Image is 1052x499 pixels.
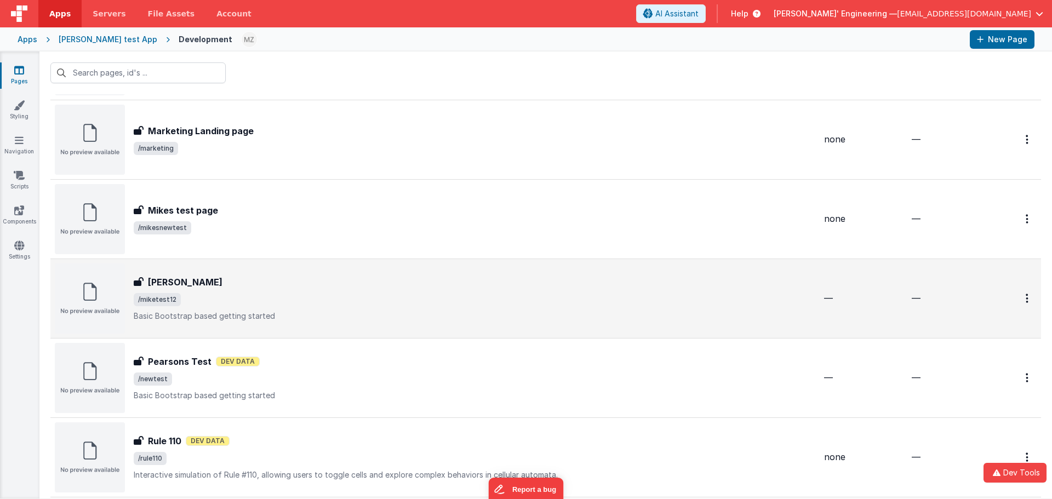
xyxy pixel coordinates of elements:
span: — [912,292,921,303]
img: e6f0a7b3287e646a671e5b5b3f58e766 [242,32,257,47]
input: Search pages, id's ... [50,62,226,83]
span: — [912,372,921,383]
p: Basic Bootstrap based getting started [134,390,815,401]
span: /rule110 [134,452,167,465]
button: New Page [970,30,1034,49]
button: Options [1019,128,1037,151]
span: — [912,213,921,224]
h3: Rule 110 [148,434,181,448]
span: [PERSON_NAME]' Engineering — [774,8,897,19]
span: /marketing [134,142,178,155]
div: [PERSON_NAME] test App [59,34,157,45]
div: none [824,133,903,146]
span: File Assets [148,8,195,19]
div: none [824,213,903,225]
div: Apps [18,34,37,45]
span: Servers [93,8,125,19]
button: Dev Tools [984,463,1047,483]
span: /miketest12 [134,293,181,306]
span: /mikesnewtest [134,221,191,234]
span: — [912,451,921,462]
span: — [824,292,833,303]
span: /newtest [134,372,172,386]
button: Options [1019,208,1037,230]
div: none [824,451,903,463]
button: [PERSON_NAME]' Engineering — [EMAIL_ADDRESS][DOMAIN_NAME] [774,8,1043,19]
h3: Marketing Landing page [148,124,254,137]
span: — [912,134,921,145]
span: Dev Data [216,357,260,366]
span: Apps [49,8,71,19]
button: Options [1019,287,1037,309]
p: Interactive simulation of Rule #110, allowing users to toggle cells and explore complex behaviors... [134,469,815,480]
span: [EMAIL_ADDRESS][DOMAIN_NAME] [897,8,1031,19]
button: AI Assistant [636,4,706,23]
span: Dev Data [186,436,230,446]
div: Development [179,34,232,45]
span: — [824,372,833,383]
span: Help [731,8,748,19]
button: Options [1019,446,1037,468]
span: AI Assistant [655,8,699,19]
button: Options [1019,366,1037,389]
p: Basic Bootstrap based getting started [134,311,815,322]
h3: Pearsons Test [148,355,211,368]
h3: Mikes test page [148,204,218,217]
h3: [PERSON_NAME] [148,276,222,289]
